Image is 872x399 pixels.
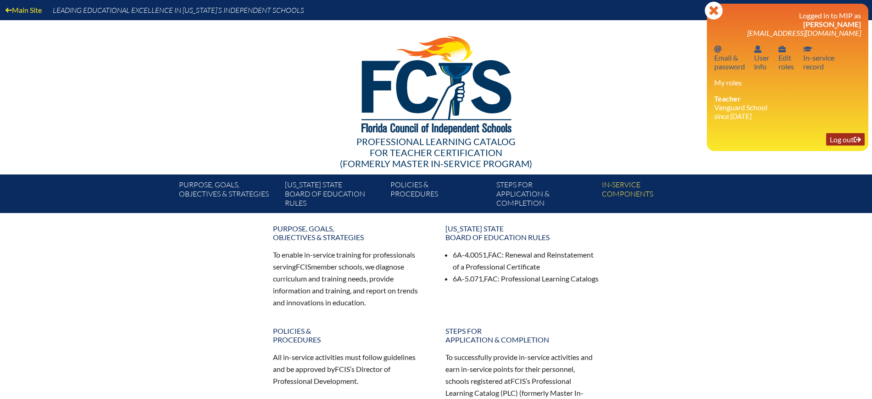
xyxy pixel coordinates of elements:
a: Steps forapplication & completion [493,178,598,213]
a: User infoUserinfo [750,43,773,73]
svg: Email password [714,45,722,53]
a: Steps forapplication & completion [440,323,605,348]
span: FCIS [296,262,311,271]
a: In-servicecomponents [598,178,704,213]
a: User infoEditroles [775,43,798,73]
h3: Logged in to MIP as [714,11,861,37]
span: [PERSON_NAME] [803,20,861,28]
a: In-service recordIn-servicerecord [800,43,838,73]
li: Vanguard School [714,94,861,120]
span: FAC [484,274,498,283]
img: FCISlogo221.eps [341,20,531,146]
a: Log outLog out [826,133,865,146]
svg: User info [754,45,761,53]
span: FCIS [335,365,350,373]
li: 6A-5.071, : Professional Learning Catalogs [453,273,600,285]
span: for Teacher Certification [370,147,502,158]
a: [US_STATE] StateBoard of Education rules [440,220,605,245]
i: since [DATE] [714,112,751,120]
a: Purpose, goals,objectives & strategies [267,220,433,245]
div: Professional Learning Catalog (formerly Master In-service Program) [172,136,700,169]
svg: User info [778,45,786,53]
svg: Log out [854,136,861,143]
a: [US_STATE] StateBoard of Education rules [281,178,387,213]
svg: In-service record [803,45,812,53]
a: Policies &Procedures [267,323,433,348]
p: All in-service activities must follow guidelines and be approved by ’s Director of Professional D... [273,351,427,387]
a: Purpose, goals,objectives & strategies [175,178,281,213]
li: 6A-4.0051, : Renewal and Reinstatement of a Professional Certificate [453,249,600,273]
p: To enable in-service training for professionals serving member schools, we diagnose curriculum an... [273,249,427,308]
span: FCIS [511,377,526,385]
span: Teacher [714,94,741,103]
a: Policies &Procedures [387,178,492,213]
svg: Close [705,1,723,20]
h3: My roles [714,78,861,87]
span: PLC [503,388,516,397]
a: Email passwordEmail &password [711,43,749,73]
span: [EMAIL_ADDRESS][DOMAIN_NAME] [747,28,861,37]
a: Main Site [2,4,45,16]
span: FAC [488,250,502,259]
